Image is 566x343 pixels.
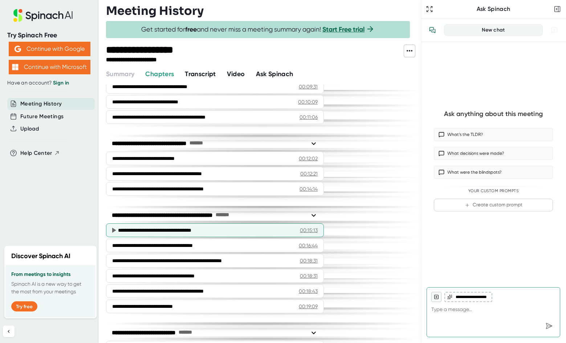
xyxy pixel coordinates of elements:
button: Continue with Google [9,42,90,56]
div: 00:11:06 [300,113,318,121]
div: New chat [449,27,538,33]
h2: Discover Spinach AI [11,251,70,261]
span: Ask Spinach [256,70,293,78]
p: Spinach AI is a new way to get the most from your meetings [11,280,90,296]
button: Upload [20,125,39,133]
h3: From meetings to insights [11,272,90,277]
span: Summary [106,70,134,78]
a: Sign in [53,80,69,86]
div: Try Spinach Free [7,31,91,40]
div: Send message [542,319,555,332]
div: Ask Spinach [435,5,552,13]
button: Close conversation sidebar [552,4,562,14]
h3: Meeting History [106,4,204,18]
button: What decisions were made? [434,147,553,160]
div: 00:12:02 [299,155,318,162]
button: Expand to Ask Spinach page [424,4,435,14]
button: What’s the TLDR? [434,128,553,141]
button: View conversation history [425,23,440,37]
button: Meeting History [20,100,62,108]
b: free [185,25,197,33]
button: Video [227,69,245,79]
div: 00:14:14 [300,185,318,193]
button: What were the blindspots? [434,166,553,179]
span: Video [227,70,245,78]
div: 00:15:13 [300,227,318,234]
span: Chapters [145,70,174,78]
button: Continue with Microsoft [9,60,90,74]
button: Summary [106,69,134,79]
div: 00:09:31 [299,83,318,90]
span: Help Center [20,149,52,157]
div: 00:10:09 [298,98,318,106]
img: Aehbyd4JwY73AAAAAElFTkSuQmCC [15,46,21,52]
div: 00:18:31 [300,272,318,280]
button: Create custom prompt [434,199,553,211]
button: Help Center [20,149,60,157]
a: Start Free trial [322,25,365,33]
button: Chapters [145,69,174,79]
button: Collapse sidebar [3,326,15,337]
span: Get started for and never miss a meeting summary again! [141,25,375,34]
div: 00:18:43 [299,288,318,295]
span: Transcript [185,70,216,78]
div: 00:19:09 [299,303,318,310]
div: Ask anything about this meeting [444,110,543,118]
div: 00:18:31 [300,257,318,264]
button: Ask Spinach [256,69,293,79]
div: Have an account? [7,80,91,86]
button: Future Meetings [20,112,64,121]
div: 00:12:21 [300,170,318,177]
div: 00:16:44 [299,242,318,249]
button: Transcript [185,69,216,79]
div: Your Custom Prompts [434,189,553,194]
button: Try free [11,301,37,311]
